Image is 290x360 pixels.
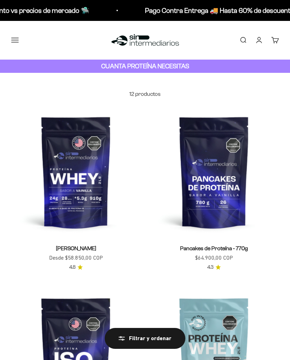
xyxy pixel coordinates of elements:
[101,62,189,70] strong: CUANTA PROTEÍNA NECESITAS
[69,263,83,271] a: 4.84.8 de 5.0 estrellas
[119,334,171,343] div: Filtrar y ordenar
[207,263,214,271] span: 4.3
[105,328,185,349] button: Filtrar y ordenar
[180,245,248,251] a: Pancakes de Proteína - 770g
[49,253,103,262] sale-price: Desde $58.850,00 COP
[11,90,279,99] p: 12 productos
[56,245,96,251] a: [PERSON_NAME]
[149,107,279,237] img: Pancakes de Proteína - 770g
[11,107,141,237] img: Proteína Whey - Vainilla
[69,263,75,271] span: 4.8
[195,253,233,262] sale-price: $64.900,00 COP
[207,263,221,271] a: 4.34.3 de 5.0 estrellas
